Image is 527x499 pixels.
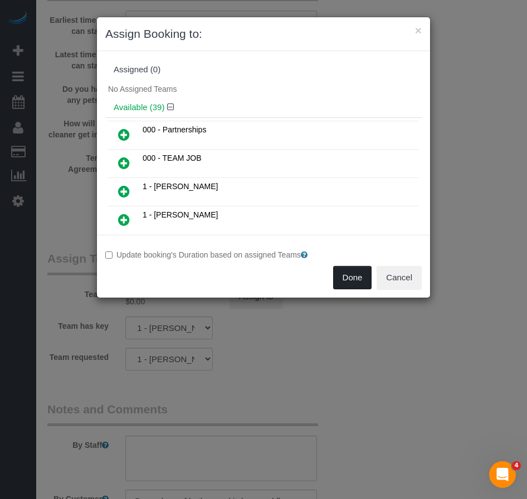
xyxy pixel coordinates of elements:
button: Done [333,266,372,289]
span: No Assigned Teams [108,85,177,93]
button: Cancel [377,266,422,289]
button: × [415,24,422,36]
span: 000 - TEAM JOB [143,154,202,162]
h4: Available (39) [114,103,413,112]
label: Update booking's Duration based on assigned Teams [105,249,422,260]
h3: Assign Booking to: [105,26,422,42]
span: 000 - Partnerships [143,125,206,134]
span: 1 - [PERSON_NAME] [143,182,218,191]
iframe: Intercom live chat [489,461,516,488]
span: 1 - [PERSON_NAME] [143,210,218,219]
input: Update booking's Duration based on assigned Teams [105,251,113,259]
span: 4 [512,461,521,470]
div: Assigned (0) [114,65,413,75]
